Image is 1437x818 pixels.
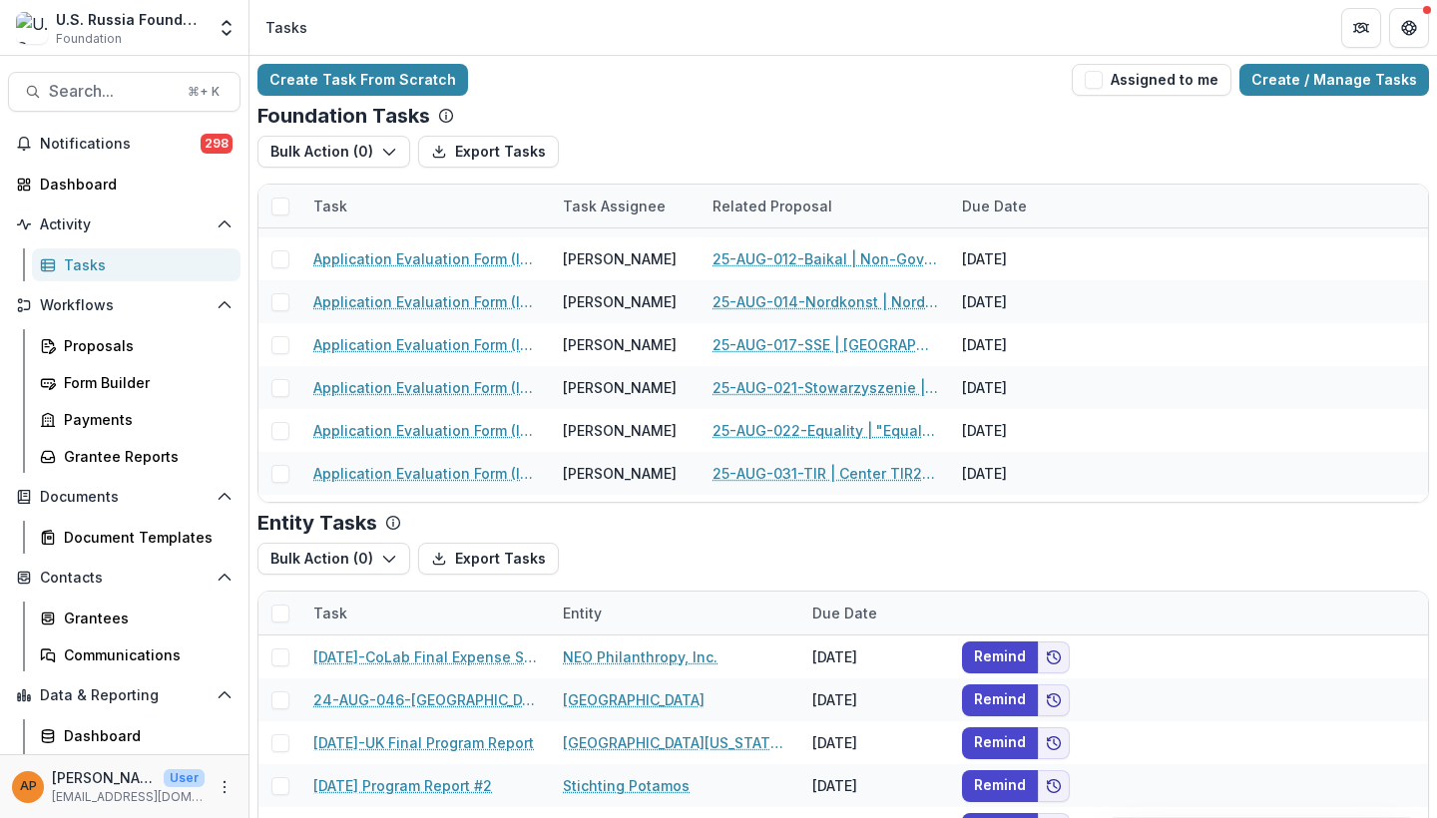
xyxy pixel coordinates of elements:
div: Due Date [950,185,1100,227]
button: More [213,775,237,799]
div: ⌘ + K [184,81,224,103]
span: Foundation [56,30,122,48]
div: [PERSON_NAME] [563,248,677,269]
div: Payments [64,409,225,430]
a: Stichting Potamos [563,775,690,796]
a: Create / Manage Tasks [1239,64,1429,96]
div: [PERSON_NAME] [563,463,677,484]
div: Task [301,592,551,634]
p: User [164,769,205,787]
div: Related Proposal [701,185,950,227]
a: Application Evaluation Form (Internal) [313,291,539,312]
button: Export Tasks [418,543,559,575]
button: Open Workflows [8,289,240,321]
button: Add to friends [1038,684,1070,716]
a: 25-AUG-031-TIR | Center TIR2 - 2025 - Grant Proposal Application ([DATE]) [713,463,938,484]
button: Open Data & Reporting [8,679,240,711]
span: Data & Reporting [40,687,209,704]
button: Bulk Action (0) [257,543,410,575]
a: Payments [32,403,240,436]
div: Communications [64,644,225,665]
button: Open entity switcher [213,8,240,48]
a: [GEOGRAPHIC_DATA][US_STATE] for Research [563,732,788,753]
a: 25-AUG-021-Stowarzyszenie | Stowarzyszenie Centrum Wspierania Inicjatyw Międzynarodowych - 2025 -... [713,377,938,398]
a: Application Evaluation Form (Internal) [313,420,539,441]
div: Entity [551,603,614,623]
span: 298 [201,134,233,154]
button: Get Help [1389,8,1429,48]
div: Task [301,603,359,623]
button: Remind [962,770,1038,802]
div: Task [301,185,551,227]
a: Application Evaluation Form (Internal) [313,463,539,484]
div: [DATE] [950,280,1100,323]
div: Related Proposal [701,196,844,216]
a: 24-AUG-046-[GEOGRAPHIC_DATA] List of Expenses #2 [313,689,539,710]
span: Documents [40,489,209,506]
div: Task Assignee [551,185,701,227]
div: Entity [551,592,800,634]
a: Communications [32,638,240,671]
div: [DATE] [800,678,950,721]
div: [DATE] [800,764,950,807]
div: [PERSON_NAME] [563,291,677,312]
span: Notifications [40,136,201,153]
a: Proposals [32,329,240,362]
div: Grantee Reports [64,446,225,467]
button: Bulk Action (0) [257,136,410,168]
span: Contacts [40,570,209,587]
button: Notifications298 [8,128,240,160]
button: Open Contacts [8,562,240,594]
div: Dashboard [40,174,225,195]
a: Dashboard [8,168,240,201]
span: Workflows [40,297,209,314]
div: Tasks [64,254,225,275]
div: [PERSON_NAME] [563,377,677,398]
a: 25-AUG-012-Baikal | Non-Governmental organization "The People of Baikal" - 2025 - Grant Proposal ... [713,248,938,269]
div: [DATE] [800,721,950,764]
div: [DATE] [950,452,1100,495]
p: [EMAIL_ADDRESS][DOMAIN_NAME] [52,788,205,806]
div: Task Assignee [551,196,678,216]
a: 25-AUG-022-Equality | "Equality North" Law Defendant Non-Governmental Organization - 2025 - Grant... [713,420,938,441]
button: Remind [962,641,1038,673]
div: [DATE] [950,366,1100,409]
div: [DATE] [950,409,1100,452]
span: Activity [40,216,209,233]
div: [PERSON_NAME] [563,420,677,441]
a: [GEOGRAPHIC_DATA] [563,689,705,710]
div: Due Date [800,592,950,634]
p: Foundation Tasks [257,104,430,128]
a: Form Builder [32,366,240,399]
a: Application Evaluation Form (Internal) [313,248,539,269]
div: Proposals [64,335,225,356]
div: Due Date [950,196,1039,216]
div: Anna P [20,780,37,793]
a: Tasks [32,248,240,281]
button: Open Documents [8,481,240,513]
div: [DATE] [950,237,1100,280]
div: Form Builder [64,372,225,393]
a: [DATE]-CoLab Final Expense Summary [313,646,539,667]
div: [PERSON_NAME] [563,334,677,355]
a: 25-AUG-017-SSE | [GEOGRAPHIC_DATA] in [GEOGRAPHIC_DATA] - 2025 - Grant Proposal Application ([DATE]) [713,334,938,355]
div: Task [301,196,359,216]
a: Application Evaluation Form (Internal) [313,334,539,355]
a: 25-AUG-014-Nordkonst | Nordkonst - 2025 - Grant Proposal Application ([DATE]) [713,291,938,312]
button: Add to friends [1038,727,1070,759]
div: U.S. Russia Foundation [56,9,205,30]
div: [DATE] [950,495,1100,538]
a: Application Evaluation Form (Internal) [313,377,539,398]
div: Document Templates [64,527,225,548]
a: Document Templates [32,521,240,554]
a: [DATE] Program Report #2 [313,775,492,796]
button: Assigned to me [1072,64,1231,96]
button: Search... [8,72,240,112]
a: Grantee Reports [32,440,240,473]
